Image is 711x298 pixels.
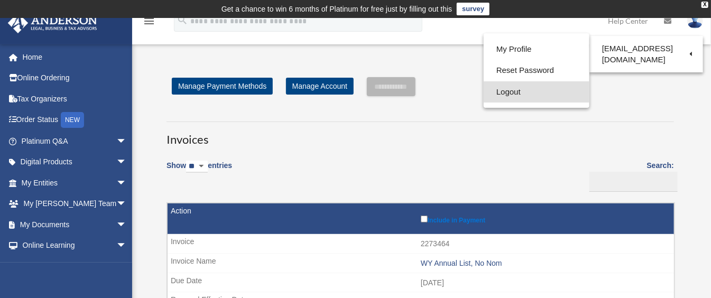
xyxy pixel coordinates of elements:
[7,172,143,193] a: My Entitiesarrow_drop_down
[7,235,143,256] a: Online Learningarrow_drop_down
[143,18,155,27] a: menu
[701,2,708,8] div: close
[167,159,232,183] label: Show entries
[421,213,669,224] label: Include in Payment
[484,39,589,60] a: My Profile
[7,46,143,68] a: Home
[177,14,188,26] i: search
[421,259,669,268] div: WY Annual List, No Nom
[586,159,674,192] label: Search:
[457,3,490,15] a: survey
[7,88,143,109] a: Tax Organizers
[687,13,703,29] img: User Pic
[61,112,84,128] div: NEW
[143,15,155,27] i: menu
[116,152,137,173] span: arrow_drop_down
[7,131,143,152] a: Platinum Q&Aarrow_drop_down
[7,214,143,235] a: My Documentsarrow_drop_down
[116,256,137,277] span: arrow_drop_up
[7,152,143,173] a: Digital Productsarrow_drop_down
[186,161,208,173] select: Showentries
[168,234,674,254] td: 2273464
[7,109,143,131] a: Order StatusNEW
[116,235,137,257] span: arrow_drop_down
[589,39,703,70] a: [EMAIL_ADDRESS][DOMAIN_NAME]
[7,256,137,277] a: Billingarrow_drop_up
[116,131,137,152] span: arrow_drop_down
[421,216,428,222] input: Include in Payment
[116,214,137,236] span: arrow_drop_down
[7,68,143,89] a: Online Ordering
[286,78,354,95] a: Manage Account
[484,81,589,103] a: Logout
[7,193,143,215] a: My [PERSON_NAME] Teamarrow_drop_down
[168,273,674,293] td: [DATE]
[221,3,453,15] div: Get a chance to win 6 months of Platinum for free just by filling out this
[116,172,137,194] span: arrow_drop_down
[589,172,678,192] input: Search:
[484,60,589,81] a: Reset Password
[172,78,273,95] a: Manage Payment Methods
[5,13,100,33] img: Anderson Advisors Platinum Portal
[167,122,674,148] h3: Invoices
[116,193,137,215] span: arrow_drop_down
